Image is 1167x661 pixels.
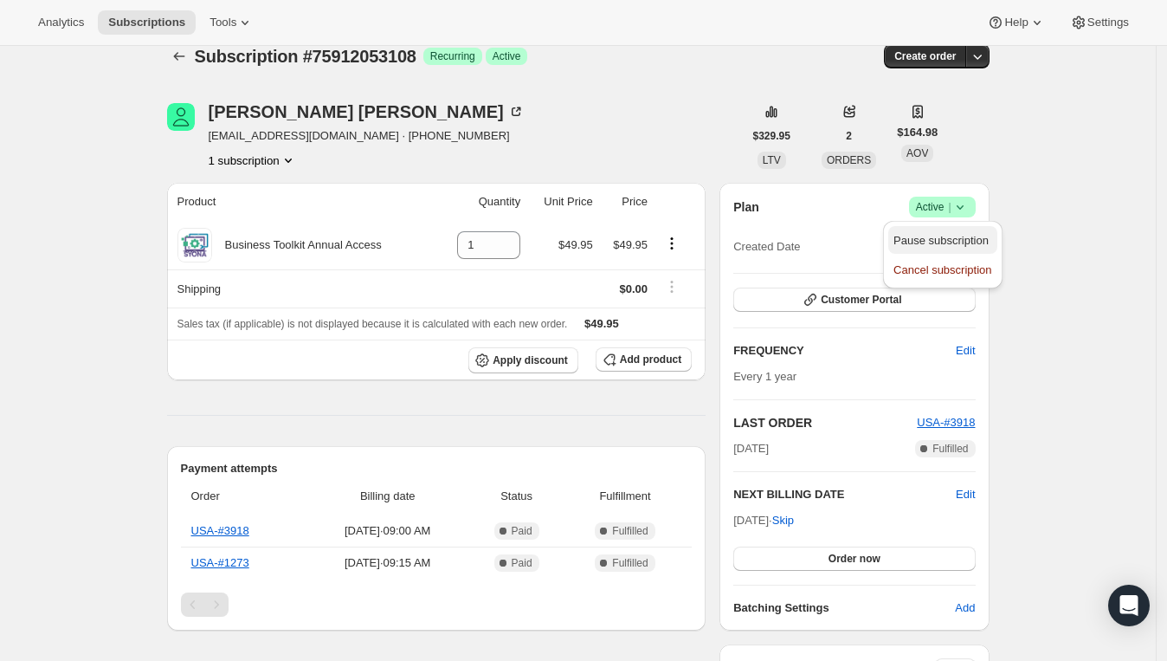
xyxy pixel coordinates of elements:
span: Tools [210,16,236,29]
button: Help [977,10,1055,35]
span: Every 1 year [733,370,796,383]
span: Analytics [38,16,84,29]
button: Edit [945,337,985,365]
button: Create order [884,44,966,68]
button: Add product [596,347,692,372]
span: Recurring [430,49,475,63]
h2: LAST ORDER [733,414,917,431]
a: USA-#3918 [191,524,249,537]
button: Subscriptions [167,44,191,68]
span: Settings [1087,16,1129,29]
span: Paid [512,556,532,570]
span: LTV [763,154,781,166]
h2: NEXT BILLING DATE [733,486,956,503]
span: Add product [620,353,681,366]
span: Fulfillment [569,488,681,505]
span: Skip [772,512,794,529]
span: ORDERS [827,154,871,166]
span: Fulfilled [612,524,648,538]
button: Product actions [209,152,297,169]
span: Help [1004,16,1028,29]
button: Pause subscription [888,226,996,254]
div: Business Toolkit Annual Access [212,237,382,254]
span: $0.00 [619,282,648,295]
span: AOV [906,147,928,159]
span: Edit [956,342,975,360]
h2: Plan [733,198,759,216]
span: | [948,200,951,214]
span: [DATE] · [733,514,794,527]
th: Order [181,477,306,515]
span: Active [493,49,521,63]
th: Price [598,183,653,221]
th: Unit Price [525,183,598,221]
th: Shipping [167,269,436,308]
nav: Pagination [181,593,693,617]
span: $49.95 [584,317,619,330]
span: Fulfilled [932,442,968,456]
span: Paid [512,524,532,538]
span: $329.95 [753,129,790,143]
span: [DATE] · 09:15 AM [311,554,464,572]
h6: Batching Settings [733,599,955,617]
button: Settings [1060,10,1139,35]
span: $49.95 [558,238,593,251]
span: Apply discount [493,353,568,367]
span: Sales tax (if applicable) is not displayed because it is calculated with each new order. [177,318,568,330]
span: Subscription #75912053108 [195,47,416,66]
span: Customer Portal [821,293,901,307]
button: Add [945,594,985,622]
button: Cancel subscription [888,256,996,283]
span: [EMAIL_ADDRESS][DOMAIN_NAME] · [PHONE_NUMBER] [209,127,525,145]
button: Edit [956,486,975,503]
span: [DATE] · 09:00 AM [311,522,464,540]
button: Customer Portal [733,288,975,312]
span: Status [474,488,558,505]
th: Quantity [435,183,525,221]
span: Create order [894,49,956,63]
span: Cancel subscription [893,263,991,276]
span: Lori George [167,103,195,131]
button: Product actions [658,234,686,253]
span: Billing date [311,488,464,505]
button: Order now [733,547,975,571]
th: Product [167,183,436,221]
button: Subscriptions [98,10,196,35]
button: Analytics [28,10,94,35]
button: Apply discount [468,347,578,373]
span: Subscriptions [108,16,185,29]
a: USA-#1273 [191,556,249,569]
img: product img [177,228,212,262]
span: Created Date [733,238,800,256]
span: Fulfilled [612,556,648,570]
button: Skip [762,507,804,535]
h2: Payment attempts [181,460,693,477]
span: Order now [829,552,880,566]
span: Add [955,599,975,617]
span: [DATE] [733,440,769,457]
span: Pause subscription [893,234,989,247]
span: Active [916,198,969,216]
div: Open Intercom Messenger [1108,585,1150,626]
h2: FREQUENCY [733,342,956,360]
button: Tools [199,10,264,35]
button: Shipping actions [658,277,686,296]
a: USA-#3918 [917,416,975,429]
span: 2 [846,129,852,143]
button: $329.95 [743,124,801,148]
button: 2 [835,124,862,148]
div: [PERSON_NAME] [PERSON_NAME] [209,103,525,120]
span: $49.95 [613,238,648,251]
span: $164.98 [897,124,938,141]
button: USA-#3918 [917,414,975,431]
